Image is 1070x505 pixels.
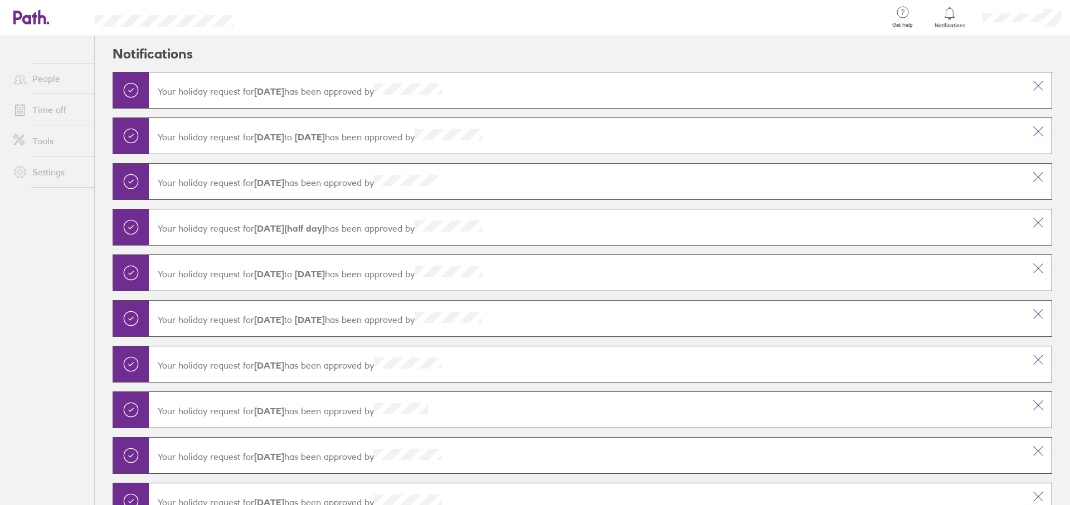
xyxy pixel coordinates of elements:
[932,22,968,29] span: Notifications
[292,268,325,280] strong: [DATE]
[254,177,284,188] strong: [DATE]
[158,175,1016,188] p: Your holiday request for has been approved by
[158,84,1016,97] p: Your holiday request for has been approved by
[113,36,193,72] h2: Notifications
[4,67,94,90] a: People
[158,449,1016,462] p: Your holiday request for has been approved by
[254,314,284,325] strong: [DATE]
[254,131,325,143] span: to
[254,405,284,416] strong: [DATE]
[254,268,325,280] span: to
[254,314,325,325] span: to
[254,360,284,371] strong: [DATE]
[4,130,94,152] a: Tools
[254,451,284,462] strong: [DATE]
[158,357,1016,371] p: Your holiday request for has been approved by
[292,131,325,143] strong: [DATE]
[254,268,284,280] strong: [DATE]
[932,6,968,29] a: Notifications
[158,312,1016,325] p: Your holiday request for has been approved by
[4,161,94,183] a: Settings
[254,86,284,97] strong: [DATE]
[292,314,325,325] strong: [DATE]
[4,99,94,121] a: Time off
[254,131,284,143] strong: [DATE]
[158,220,1016,234] p: Your holiday request for has been approved by
[158,266,1016,280] p: Your holiday request for has been approved by
[158,129,1016,143] p: Your holiday request for has been approved by
[158,403,1016,416] p: Your holiday request for has been approved by
[884,22,921,28] span: Get help
[254,223,325,234] strong: [DATE] (half day)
